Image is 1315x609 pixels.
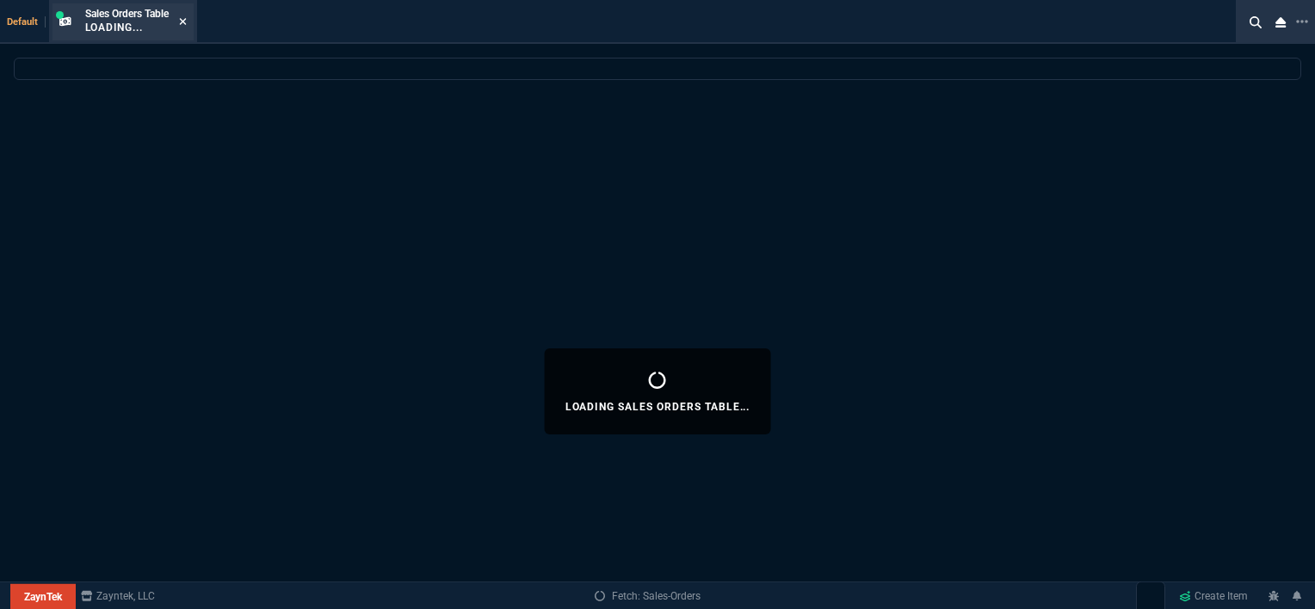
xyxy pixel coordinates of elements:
a: Create Item [1172,583,1255,609]
a: Fetch: Sales-Orders [595,588,701,604]
nx-icon: Close Tab [179,15,187,29]
span: Default [7,16,46,28]
p: Loading Sales Orders Table... [565,400,750,414]
nx-icon: Close Workbench [1269,12,1293,33]
a: msbcCompanyName [76,588,160,604]
nx-icon: Open New Tab [1296,14,1308,30]
p: Loading... [85,21,169,34]
nx-icon: Search [1243,12,1269,33]
span: Sales Orders Table [85,8,169,20]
